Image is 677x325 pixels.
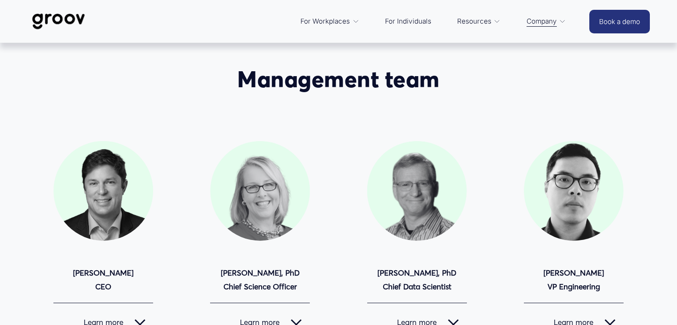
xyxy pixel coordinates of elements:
[300,15,350,28] span: For Workplaces
[296,11,364,32] a: folder dropdown
[381,11,436,32] a: For Individuals
[457,15,491,28] span: Resources
[27,7,90,36] img: Groov | Workplace Science Platform | Unlock Performance | Drive Results
[73,268,134,291] strong: [PERSON_NAME] CEO
[589,10,650,33] a: Book a demo
[543,268,604,291] strong: [PERSON_NAME] VP Engineering
[527,15,557,28] span: Company
[28,65,650,93] h2: Management team
[522,11,571,32] a: folder dropdown
[377,268,456,291] strong: [PERSON_NAME], PhD Chief Data Scientist
[453,11,505,32] a: folder dropdown
[221,268,300,291] strong: [PERSON_NAME], PhD Chief Science Officer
